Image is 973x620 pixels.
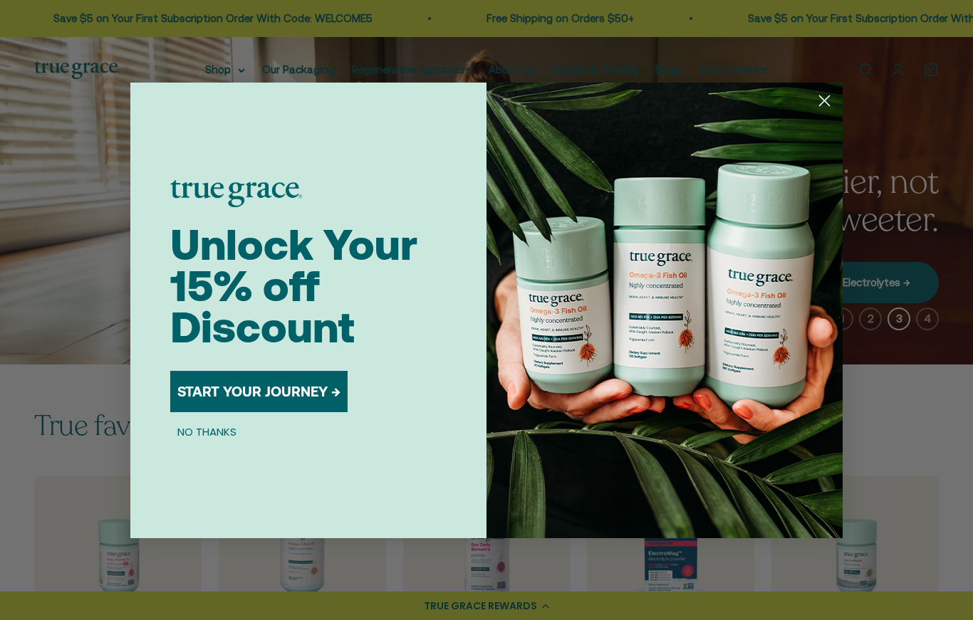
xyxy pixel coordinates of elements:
[170,180,302,207] img: logo placeholder
[170,371,348,412] button: START YOUR JOURNEY →
[170,220,417,352] span: Unlock Your 15% off Discount
[812,88,837,113] button: Close dialog
[486,83,843,538] img: 098727d5-50f8-4f9b-9554-844bb8da1403.jpeg
[170,424,244,441] button: NO THANKS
